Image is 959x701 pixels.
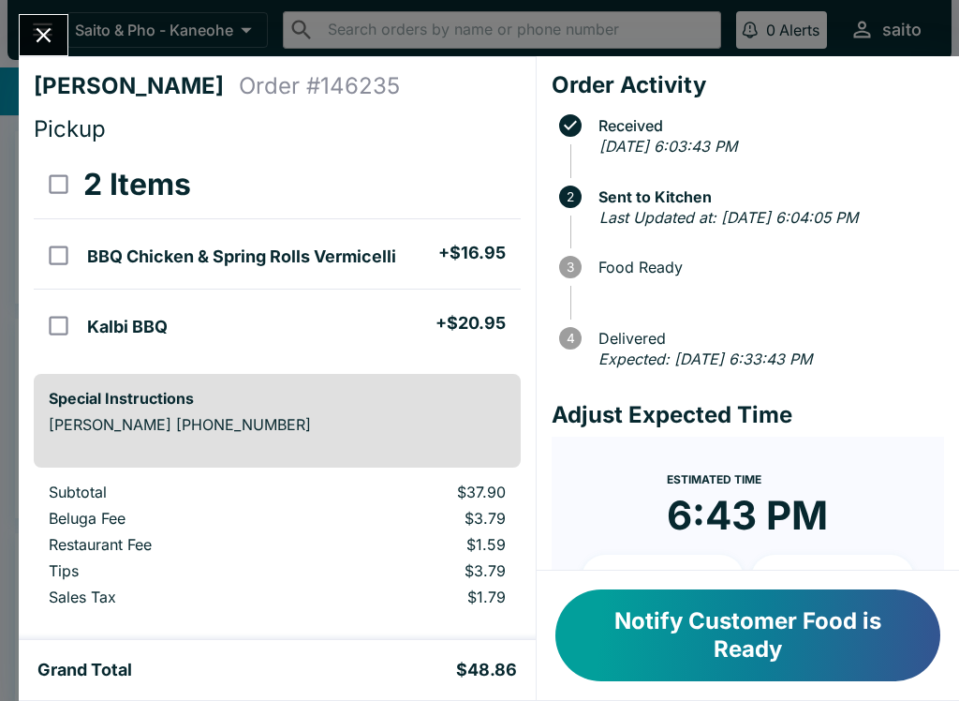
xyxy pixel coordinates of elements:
[567,260,574,275] text: 3
[566,331,574,346] text: 4
[49,389,506,408] h6: Special Instructions
[326,483,506,501] p: $37.90
[49,509,296,528] p: Beluga Fee
[326,509,506,528] p: $3.79
[667,472,761,486] span: Estimated Time
[34,115,106,142] span: Pickup
[598,350,812,368] em: Expected: [DATE] 6:33:43 PM
[34,151,521,359] table: orders table
[87,316,168,338] h5: Kalbi BBQ
[49,415,506,434] p: [PERSON_NAME] [PHONE_NUMBER]
[589,259,944,276] span: Food Ready
[751,555,914,602] button: + 20
[326,535,506,554] p: $1.59
[589,117,944,134] span: Received
[555,589,940,681] button: Notify Customer Food is Ready
[582,555,745,602] button: + 10
[326,588,506,606] p: $1.79
[567,189,574,204] text: 2
[239,72,400,100] h4: Order # 146235
[456,659,517,681] h5: $48.86
[438,242,506,264] h5: + $16.95
[667,491,828,540] time: 6:43 PM
[49,535,296,554] p: Restaurant Fee
[552,71,944,99] h4: Order Activity
[435,312,506,335] h5: + $20.95
[87,246,396,268] h5: BBQ Chicken & Spring Rolls Vermicelli
[34,72,239,100] h4: [PERSON_NAME]
[589,188,944,205] span: Sent to Kitchen
[552,401,944,429] h4: Adjust Expected Time
[37,659,132,681] h5: Grand Total
[589,330,944,347] span: Delivered
[20,15,67,55] button: Close
[34,483,521,614] table: orders table
[49,588,296,606] p: Sales Tax
[49,483,296,501] p: Subtotal
[599,208,858,227] em: Last Updated at: [DATE] 6:04:05 PM
[599,137,737,156] em: [DATE] 6:03:43 PM
[326,561,506,580] p: $3.79
[49,561,296,580] p: Tips
[83,166,191,203] h3: 2 Items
